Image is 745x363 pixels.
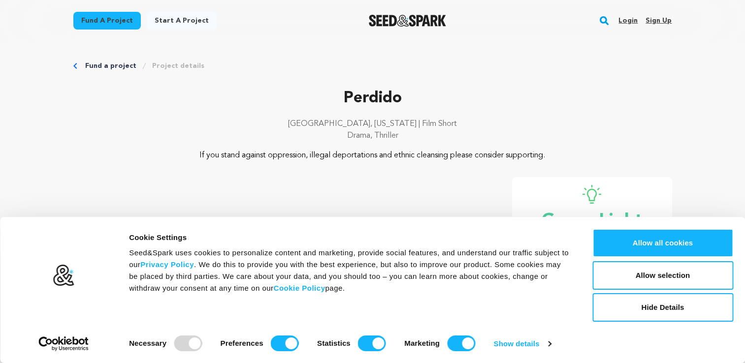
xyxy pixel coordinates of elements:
p: [GEOGRAPHIC_DATA], [US_STATE] | Film Short [73,118,672,130]
p: If you stand against oppression, illegal deportations and ethnic cleansing please consider suppor... [133,150,612,161]
p: Drama, Thriller [73,130,672,142]
p: Green Light [524,212,660,231]
a: Cookie Policy [274,284,325,292]
strong: Statistics [317,339,351,347]
a: Show details [494,336,551,351]
a: Fund a project [85,61,136,71]
strong: Necessary [129,339,166,347]
a: Fund a project [73,12,141,30]
a: Privacy Policy [140,260,194,269]
a: Start a project [147,12,217,30]
p: Perdido [73,87,672,110]
a: Seed&Spark Homepage [369,15,446,27]
strong: Preferences [221,339,263,347]
div: Cookie Settings [129,232,570,243]
img: Seed&Spark Logo Dark Mode [369,15,446,27]
button: Hide Details [592,293,733,322]
strong: Marketing [404,339,440,347]
div: Breadcrumb [73,61,672,71]
button: Allow all cookies [592,229,733,257]
a: Project details [152,61,204,71]
div: Seed&Spark uses cookies to personalize content and marketing, provide social features, and unders... [129,247,570,294]
a: Login [618,13,638,29]
button: Allow selection [592,261,733,290]
a: Sign up [646,13,672,29]
a: Usercentrics Cookiebot - opens in a new window [21,336,107,351]
img: logo [53,264,75,287]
